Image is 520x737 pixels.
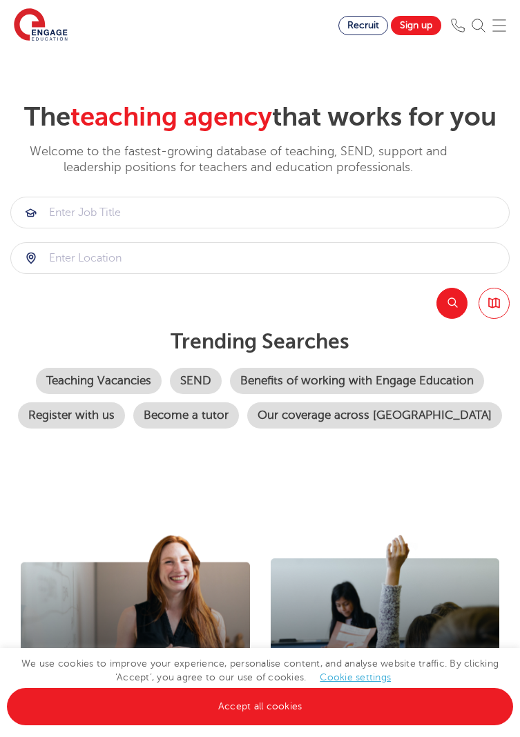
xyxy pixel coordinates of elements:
button: Search [436,288,468,319]
a: SEND [170,368,222,394]
p: Welcome to the fastest-growing database of teaching, SEND, support and leadership positions for t... [10,144,466,176]
a: Register with us [18,402,125,429]
p: Trending searches [10,329,510,354]
input: Submit [11,243,509,273]
a: Become a tutor [133,402,239,429]
img: Engage Education [14,8,68,43]
img: Mobile Menu [492,19,506,32]
input: Submit [11,197,509,228]
a: Benefits of working with Engage Education [230,368,484,394]
a: Accept all cookies [7,688,513,725]
img: Search [472,19,485,32]
img: Phone [451,19,465,32]
div: Submit [10,242,510,274]
h2: The that works for you [10,101,510,133]
div: Submit [10,197,510,228]
a: Cookie settings [320,672,391,682]
span: Recruit [347,20,379,30]
span: teaching agency [70,102,272,132]
span: We use cookies to improve your experience, personalise content, and analyse website traffic. By c... [7,658,513,711]
a: Teaching Vacancies [36,368,162,394]
a: Recruit [338,16,388,35]
a: Our coverage across [GEOGRAPHIC_DATA] [247,402,502,429]
a: Sign up [391,16,441,35]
